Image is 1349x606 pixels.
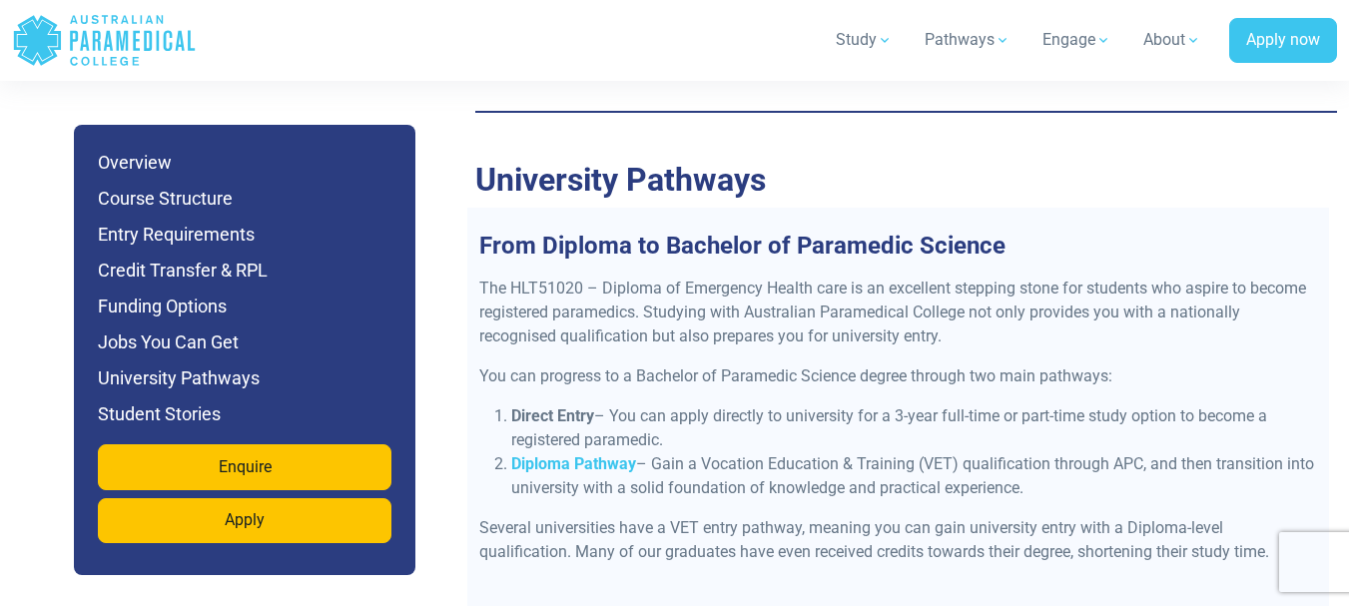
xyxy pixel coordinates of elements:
a: Pathways [913,12,1022,68]
a: Diploma Pathway [511,454,636,473]
p: You can progress to a Bachelor of Paramedic Science degree through two main pathways: [479,364,1317,388]
li: – Gain a Vocation Education & Training (VET) qualification through APC, and then transition into ... [511,452,1317,500]
strong: Direct Entry [511,406,594,425]
h2: University Pathways [475,161,1337,199]
a: Study [824,12,905,68]
p: The HLT51020 – Diploma of Emergency Health care is an excellent stepping stone for students who a... [479,277,1317,348]
li: – You can apply directly to university for a 3-year full-time or part-time study option to become... [511,404,1317,452]
a: Engage [1030,12,1123,68]
p: Several universities have a VET entry pathway, meaning you can gain university entry with a Diplo... [479,516,1317,564]
a: Australian Paramedical College [12,8,197,73]
a: About [1131,12,1213,68]
h3: From Diploma to Bachelor of Paramedic Science [467,232,1329,261]
a: Apply now [1229,18,1337,64]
